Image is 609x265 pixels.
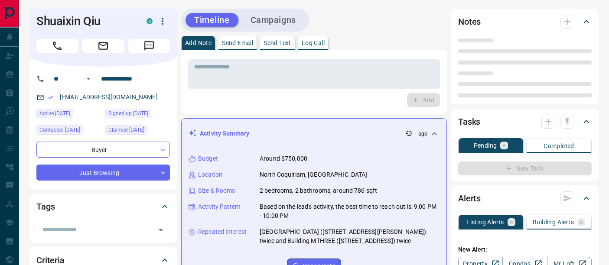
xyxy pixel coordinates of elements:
[458,191,481,205] h2: Alerts
[185,40,212,46] p: Add Note
[458,11,592,32] div: Notes
[155,224,167,236] button: Open
[533,219,574,225] p: Building Alerts
[82,39,124,53] span: Email
[36,125,101,137] div: Fri Oct 10 2025
[36,142,170,158] div: Buyer
[264,40,291,46] p: Send Text
[260,186,377,195] p: 2 bedrooms, 2 bathrooms, around 786 sqft
[198,154,218,163] p: Budget
[242,13,305,27] button: Campaigns
[36,39,78,53] span: Call
[260,170,367,179] p: North Coquitlam, [GEOGRAPHIC_DATA]
[458,111,592,132] div: Tasks
[198,170,222,179] p: Location
[260,227,440,246] p: [GEOGRAPHIC_DATA] ([STREET_ADDRESS][PERSON_NAME]) twice and Building MTHREE ([STREET_ADDRESS]) twice
[198,227,247,236] p: Repeated Interest
[36,109,101,121] div: Wed Oct 08 2025
[222,40,253,46] p: Send Email
[83,74,94,84] button: Open
[108,126,144,134] span: Claimed [DATE]
[466,219,504,225] p: Listing Alerts
[39,109,70,118] span: Active [DATE]
[198,202,241,211] p: Activity Pattern
[544,143,574,149] p: Completed
[186,13,238,27] button: Timeline
[260,154,307,163] p: Around $750,000
[200,129,249,138] p: Activity Summary
[36,196,170,217] div: Tags
[458,245,592,254] p: New Alert:
[147,18,153,24] div: condos.ca
[474,142,497,149] p: Pending
[108,109,148,118] span: Signed up [DATE]
[105,125,170,137] div: Wed Oct 08 2025
[36,165,170,181] div: Just Browsing
[105,109,170,121] div: Sat Sep 06 2025
[128,39,170,53] span: Message
[39,126,80,134] span: Contacted [DATE]
[458,15,481,29] h2: Notes
[260,202,440,220] p: Based on the lead's activity, the best time to reach out is: 9:00 PM - 10:00 PM
[48,94,54,100] svg: Email Verified
[302,40,325,46] p: Log Call
[60,94,158,100] a: [EMAIL_ADDRESS][DOMAIN_NAME]
[36,200,55,213] h2: Tags
[414,130,427,138] p: -- ago
[36,14,134,28] h1: Shuaixin Qiu
[198,186,235,195] p: Size & Rooms
[458,188,592,209] div: Alerts
[458,115,480,129] h2: Tasks
[189,126,440,142] div: Activity Summary-- ago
